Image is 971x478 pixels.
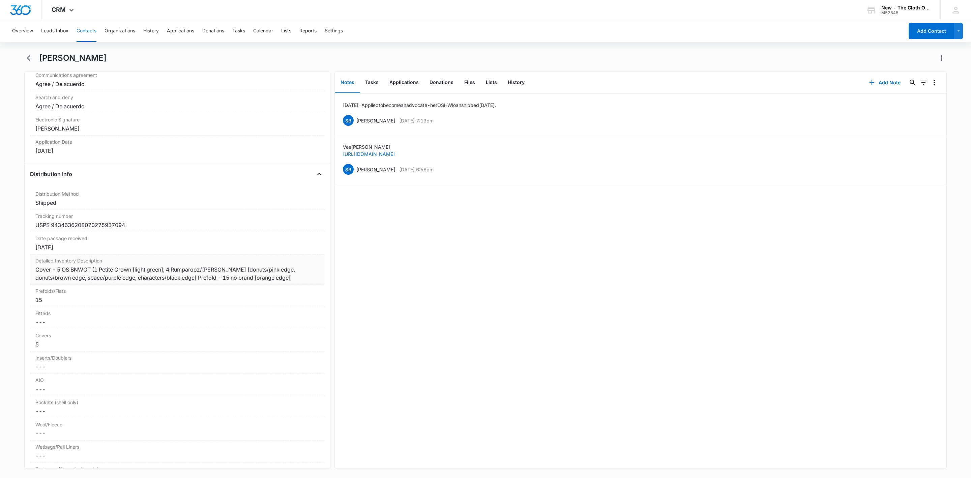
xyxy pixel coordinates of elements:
[167,20,194,42] button: Applications
[30,232,325,254] div: Date package received[DATE]
[35,213,319,220] label: Tracking number
[35,147,319,155] div: [DATE]
[35,102,319,110] div: Agree / De acuerdo
[35,407,319,415] dd: ---
[35,310,319,317] label: Fitteds
[30,91,325,113] div: Search and denyAgree / De acuerdo
[424,72,459,93] button: Donations
[356,117,395,124] p: [PERSON_NAME]
[35,385,319,393] dd: ---
[343,115,354,126] span: SB
[35,243,319,251] div: [DATE]
[30,352,325,374] div: Inserts/Doublers---
[24,53,35,63] button: Back
[343,164,354,175] span: SB
[35,138,319,145] label: Application Date
[35,116,319,123] label: Electronic Signature
[459,72,480,93] button: Files
[35,354,319,361] label: Inserts/Doublers
[356,166,395,173] p: [PERSON_NAME]
[936,53,947,63] button: Actions
[502,72,530,93] button: History
[30,396,325,418] div: Pockets (shell only)---
[30,418,325,441] div: Wool/Fleece---
[325,20,343,42] button: Settings
[232,20,245,42] button: Tasks
[30,69,325,91] div: Communications agreementAgree / De acuerdo
[35,221,319,229] div: USPS 9434636208070275937094
[35,452,319,460] dd: ---
[907,77,918,88] button: Search...
[35,296,319,304] div: 15
[862,75,907,91] button: Add Note
[30,374,325,396] div: AIO---
[343,102,496,109] p: [DATE] - Applied to become an advocate - her OS HW loan shipped [DATE].
[35,265,319,282] div: Cover - 5 OS BNWOT (1 Petite Crown [light green], 4 Rumparooz/[PERSON_NAME] [donuts/pink edge, do...
[52,6,66,13] span: CRM
[343,143,395,150] p: Vee [PERSON_NAME]
[30,307,325,329] div: Fitteds---
[105,20,135,42] button: Organizations
[35,235,319,242] label: Date package received
[39,53,107,63] h1: [PERSON_NAME]
[35,332,319,339] label: Covers
[30,136,325,158] div: Application Date[DATE]
[35,124,319,133] div: [PERSON_NAME]
[30,210,325,232] div: Tracking numberUSPS 9434636208070275937094
[35,72,319,79] label: Communications agreement
[143,20,159,42] button: History
[929,77,940,88] button: Overflow Menu
[30,441,325,463] div: Wetbags/Pail Liners---
[35,94,319,101] label: Search and deny
[399,166,434,173] p: [DATE] 6:58pm
[281,20,291,42] button: Lists
[202,20,224,42] button: Donations
[881,10,931,15] div: account id
[35,399,319,406] label: Pockets (shell only)
[35,190,319,197] label: Distribution Method
[35,80,319,88] div: Agree / De acuerdo
[30,113,325,136] div: Electronic Signature[PERSON_NAME]
[35,421,319,428] label: Wool/Fleece
[35,287,319,294] label: Prefolds/Flats
[35,318,319,326] dd: ---
[30,285,325,307] div: Prefolds/Flats15
[909,23,954,39] button: Add Contact
[314,169,325,179] button: Close
[35,443,319,450] label: Wetbags/Pail Liners
[918,77,929,88] button: Filters
[30,188,325,210] div: Distribution MethodShipped
[399,117,434,124] p: [DATE] 7:13pm
[35,429,319,438] dd: ---
[41,20,68,42] button: Leads Inbox
[30,254,325,285] div: Detailed Inventory DescriptionCover - 5 OS BNWOT (1 Petite Crown [light green], 4 Rumparooz/[PERS...
[343,151,395,157] a: [URL][DOMAIN_NAME]
[30,329,325,352] div: Covers5
[35,363,319,371] dd: ---
[35,257,319,264] label: Detailed Inventory Description
[35,466,319,473] label: Fasteners (Snappi, pins, etc)
[384,72,424,93] button: Applications
[12,20,33,42] button: Overview
[335,72,360,93] button: Notes
[299,20,317,42] button: Reports
[35,199,319,207] div: Shipped
[77,20,96,42] button: Contacts
[35,340,319,348] div: 5
[360,72,384,93] button: Tasks
[480,72,502,93] button: Lists
[253,20,273,42] button: Calendar
[881,5,931,10] div: account name
[35,376,319,384] label: AIO
[30,170,72,178] h4: Distribution Info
